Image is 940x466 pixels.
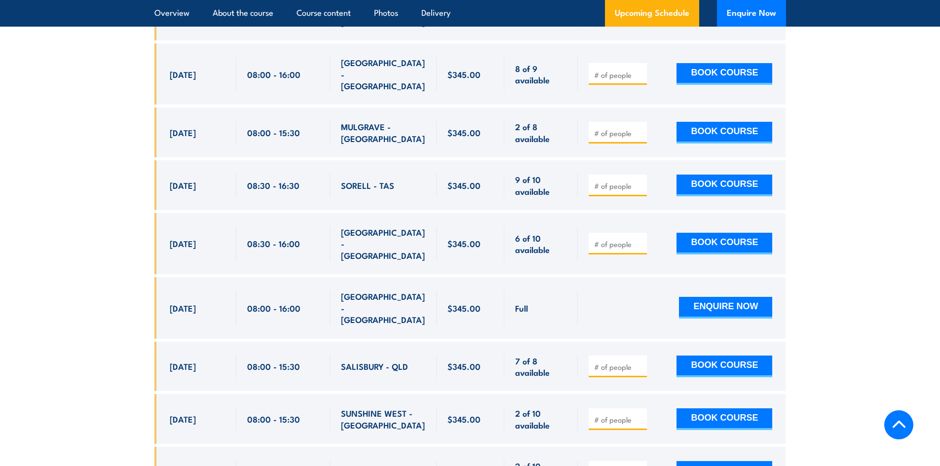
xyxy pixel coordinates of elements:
span: [DATE] [170,69,196,80]
span: MULGRAVE - [GEOGRAPHIC_DATA] [341,121,426,144]
span: [GEOGRAPHIC_DATA] - [GEOGRAPHIC_DATA] [341,226,426,261]
span: $345.00 [448,413,481,425]
span: 08:30 - 16:00 [247,238,300,249]
span: 08:00 - 16:00 [247,69,301,80]
input: # of people [594,128,643,138]
span: [DATE] [170,413,196,425]
button: BOOK COURSE [677,63,772,85]
input: # of people [594,239,643,249]
button: BOOK COURSE [677,233,772,254]
button: BOOK COURSE [677,122,772,143]
span: [GEOGRAPHIC_DATA] - [GEOGRAPHIC_DATA] [341,290,426,325]
span: 9 of 10 available [515,174,567,197]
span: 08:00 - 15:30 [247,127,300,138]
span: [DATE] [170,127,196,138]
span: $345.00 [448,179,481,191]
button: BOOK COURSE [677,175,772,196]
span: 6 of 10 available [515,232,567,255]
span: $345.00 [448,69,481,80]
span: 08:00 - 15:30 [247,413,300,425]
span: $345.00 [448,238,481,249]
span: 2 of 10 available [515,407,567,430]
span: [DATE] [170,179,196,191]
span: 08:00 - 15:30 [247,360,300,372]
input: # of people [594,362,643,372]
span: 08:00 - 16:00 [247,302,301,314]
input: # of people [594,70,643,80]
span: $345.00 [448,302,481,314]
span: 08:30 - 16:30 [247,179,300,191]
span: SORELL - TAS [341,179,394,191]
button: BOOK COURSE [677,356,772,377]
span: $345.00 [448,127,481,138]
span: $345.00 [448,360,481,372]
span: EAST ARM - [GEOGRAPHIC_DATA] [341,4,426,27]
span: 8 of 9 available [515,63,567,86]
span: [DATE] [170,360,196,372]
span: SALISBURY - QLD [341,360,408,372]
input: # of people [594,181,643,191]
span: SUNSHINE WEST - [GEOGRAPHIC_DATA] [341,407,426,430]
span: [DATE] [170,302,196,314]
button: ENQUIRE NOW [679,297,772,319]
span: Full [515,302,528,314]
span: [DATE] [170,238,196,249]
button: BOOK COURSE [677,408,772,430]
span: 1 of 9 available [515,4,567,27]
span: [GEOGRAPHIC_DATA] - [GEOGRAPHIC_DATA] [341,57,426,91]
span: 7 of 8 available [515,355,567,378]
input: # of people [594,415,643,425]
span: 2 of 8 available [515,121,567,144]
